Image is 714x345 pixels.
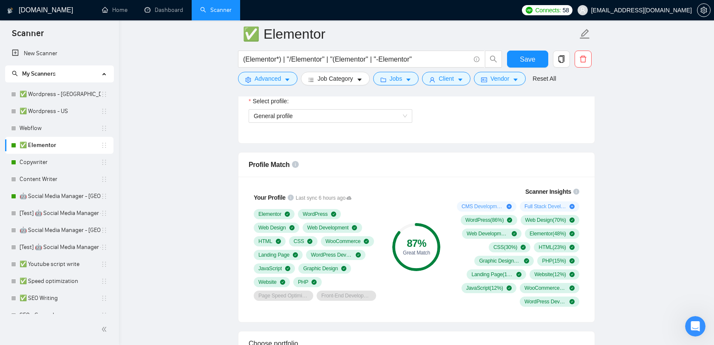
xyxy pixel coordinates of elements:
[5,205,113,222] li: [Test] 🤖 Social Media Manager - Europe
[392,238,440,249] div: 87 %
[20,137,101,154] a: ✅ Elementor
[524,203,566,210] span: Full Stack Development ( 7 %)
[569,286,575,291] span: check-circle
[101,261,108,268] span: holder
[341,266,346,271] span: check-circle
[575,55,591,63] span: delete
[301,72,369,85] button: barsJob Categorycaret-down
[569,245,575,250] span: check-circle
[20,120,101,137] a: Webflow
[5,86,113,103] li: ✅ Wordpress - Europe
[575,51,592,68] button: delete
[471,271,513,278] span: Landing Page ( 13 %)
[331,212,336,217] span: check-circle
[524,258,529,263] span: check-circle
[101,325,110,334] span: double-left
[5,222,113,239] li: 🤖 Social Media Manager - America
[258,292,309,299] span: Page Speed Optimization
[258,252,289,258] span: Landing Page
[534,271,566,278] span: Website ( 12 %)
[5,120,113,137] li: Webflow
[479,257,521,264] span: Graphic Design ( 17 %)
[507,286,512,291] span: check-circle
[569,218,575,223] span: check-circle
[20,256,101,273] a: ✅ Youtube script write
[493,244,517,251] span: CSS ( 30 %)
[308,76,314,83] span: bars
[144,6,183,14] a: dashboardDashboard
[530,230,566,237] span: Elementor ( 48 %)
[101,108,108,115] span: holder
[512,231,517,236] span: check-circle
[380,76,386,83] span: folder
[535,6,561,15] span: Connects:
[5,45,113,62] li: New Scanner
[563,6,569,15] span: 58
[258,224,286,231] span: Web Design
[101,210,108,217] span: holder
[481,76,487,83] span: idcard
[101,125,108,132] span: holder
[12,45,107,62] a: New Scanner
[474,57,479,62] span: info-circle
[307,239,312,244] span: check-circle
[5,171,113,188] li: Content Writer
[5,307,113,324] li: SEO - General
[303,265,338,272] span: Graphic Design
[258,279,277,286] span: Website
[5,154,113,171] li: Copywriter
[467,230,508,237] span: Web Development ( 51 %)
[101,227,108,234] span: holder
[20,103,101,120] a: ✅ Wordpress - US
[101,312,108,319] span: holder
[20,188,101,205] a: 🤖 Social Media Manager - [GEOGRAPHIC_DATA]
[276,239,281,244] span: check-circle
[485,55,501,63] span: search
[697,7,711,14] a: setting
[5,290,113,307] li: ✅ SEO Writing
[255,74,281,83] span: Advanced
[5,27,51,45] span: Scanner
[697,7,710,14] span: setting
[5,103,113,120] li: ✅ Wordpress - US
[5,188,113,205] li: 🤖 Social Media Manager - Europe
[12,70,56,77] span: My Scanners
[533,74,556,83] a: Reset All
[524,285,566,291] span: WooCommerce ( 12 %)
[245,76,251,83] span: setting
[307,224,349,231] span: Web Development
[20,222,101,239] a: 🤖 Social Media Manager - [GEOGRAPHIC_DATA]
[357,76,363,83] span: caret-down
[474,72,526,85] button: idcardVendorcaret-down
[12,71,18,76] span: search
[390,74,402,83] span: Jobs
[579,28,590,40] span: edit
[200,6,232,14] a: searchScanner
[296,194,351,202] span: Last sync 6 hours ago
[465,217,504,223] span: WordPress ( 86 %)
[101,278,108,285] span: holder
[520,54,535,65] span: Save
[317,74,353,83] span: Job Category
[526,7,533,14] img: upwork-logo.png
[466,285,503,291] span: JavaScript ( 12 %)
[254,194,286,201] span: Your Profile
[439,74,454,83] span: Client
[285,266,290,271] span: check-circle
[249,161,290,168] span: Profile Match
[101,193,108,200] span: holder
[521,245,526,250] span: check-circle
[685,316,705,337] iframe: Intercom live chat
[5,273,113,290] li: ✅ Speed optimization
[569,299,575,304] span: check-circle
[20,290,101,307] a: ✅ SEO Writing
[364,239,369,244] span: check-circle
[20,307,101,324] a: SEO - General
[22,70,56,77] span: My Scanners
[490,74,509,83] span: Vendor
[5,137,113,154] li: ✅ Elementor
[238,72,297,85] button: settingAdvancedcaret-down
[573,189,579,195] span: info-circle
[293,252,298,257] span: check-circle
[258,238,272,245] span: HTML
